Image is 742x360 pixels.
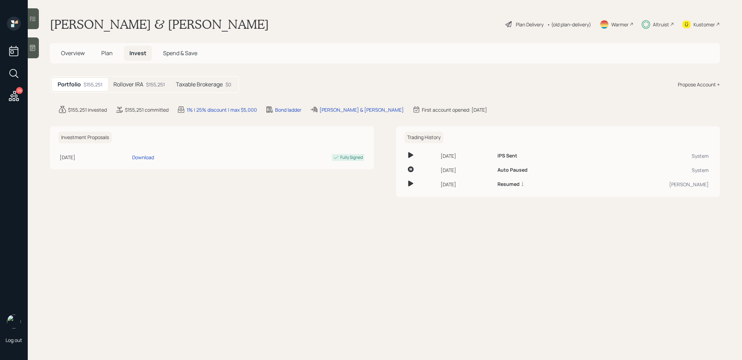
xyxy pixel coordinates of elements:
div: System [593,166,709,174]
span: Overview [61,49,85,57]
span: Invest [129,49,146,57]
div: $155,251 [84,81,102,88]
div: System [593,152,709,160]
div: Kustomer [693,21,715,28]
div: Altruist [653,21,669,28]
h5: Portfolio [58,81,81,88]
h6: IPS Sent [497,153,517,159]
h6: Investment Proposals [58,132,112,143]
span: Plan [101,49,113,57]
div: Fully Signed [340,154,363,161]
div: • (old plan-delivery) [547,21,591,28]
div: [DATE] [441,166,492,174]
img: treva-nostdahl-headshot.png [7,315,21,328]
div: $155,251 invested [68,106,107,113]
div: [PERSON_NAME] & [PERSON_NAME] [319,106,404,113]
div: Propose Account + [678,81,720,88]
div: Download [132,154,154,161]
div: $0 [225,81,231,88]
div: $155,251 committed [125,106,169,113]
div: [DATE] [441,181,492,188]
div: Plan Delivery [516,21,544,28]
h5: Rollover IRA [113,81,143,88]
h5: Taxable Brokerage [176,81,223,88]
div: 29 [16,87,23,94]
div: Bond ladder [275,106,301,113]
h1: [PERSON_NAME] & [PERSON_NAME] [50,17,269,32]
div: Log out [6,337,22,343]
div: First account opened: [DATE] [422,106,487,113]
div: [DATE] [60,154,129,161]
div: [DATE] [441,152,492,160]
h6: Resumed [497,181,520,187]
h6: Trading History [404,132,443,143]
span: Spend & Save [163,49,197,57]
div: 1% | 25% discount | max $5,000 [187,106,257,113]
div: $155,251 [146,81,165,88]
div: [PERSON_NAME] [593,181,709,188]
div: Warmer [611,21,629,28]
h6: Auto Paused [497,167,528,173]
